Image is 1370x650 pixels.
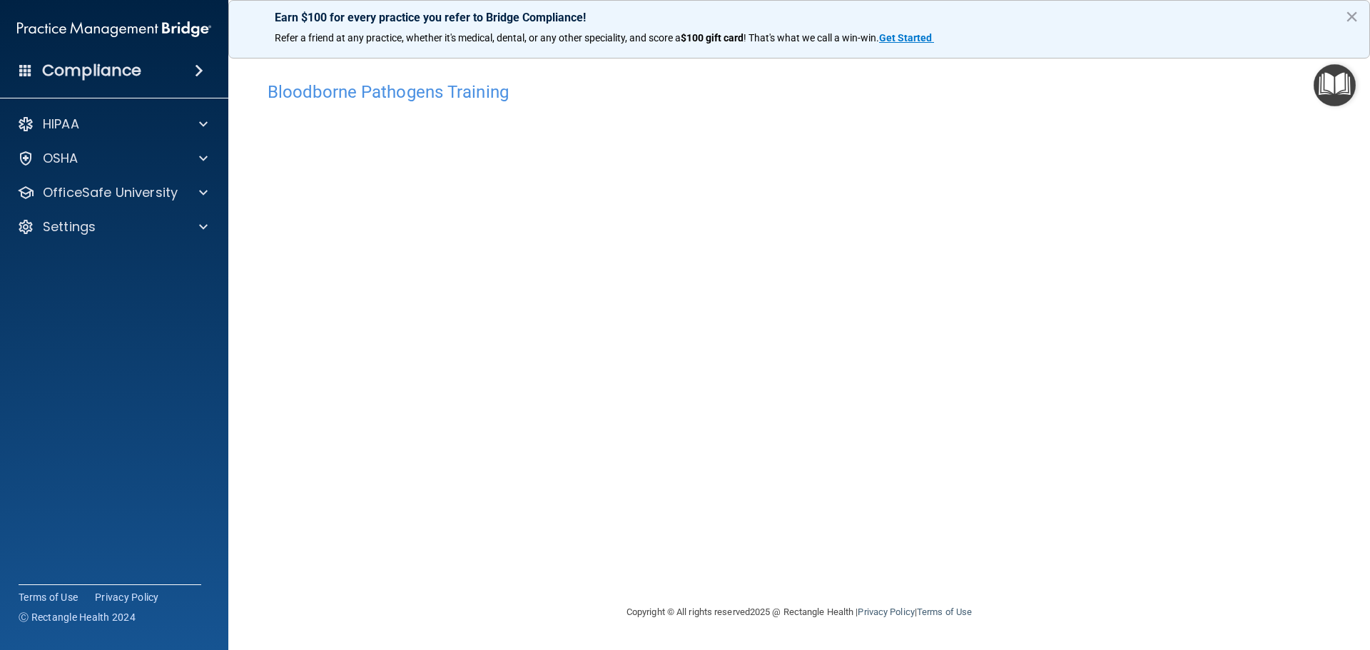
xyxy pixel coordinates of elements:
p: HIPAA [43,116,79,133]
a: Get Started [879,32,934,44]
span: Refer a friend at any practice, whether it's medical, dental, or any other speciality, and score a [275,32,681,44]
a: Terms of Use [19,590,78,604]
div: Copyright © All rights reserved 2025 @ Rectangle Health | | [539,589,1060,635]
p: OSHA [43,150,78,167]
a: Privacy Policy [858,606,914,617]
a: Privacy Policy [95,590,159,604]
p: OfficeSafe University [43,184,178,201]
span: Ⓒ Rectangle Health 2024 [19,610,136,624]
a: OSHA [17,150,208,167]
img: PMB logo [17,15,211,44]
a: OfficeSafe University [17,184,208,201]
strong: Get Started [879,32,932,44]
h4: Bloodborne Pathogens Training [268,83,1331,101]
button: Close [1345,5,1359,28]
a: HIPAA [17,116,208,133]
a: Settings [17,218,208,235]
p: Settings [43,218,96,235]
iframe: bbp [268,109,1331,548]
a: Terms of Use [917,606,972,617]
span: ! That's what we call a win-win. [744,32,879,44]
h4: Compliance [42,61,141,81]
button: Open Resource Center [1314,64,1356,106]
strong: $100 gift card [681,32,744,44]
p: Earn $100 for every practice you refer to Bridge Compliance! [275,11,1324,24]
